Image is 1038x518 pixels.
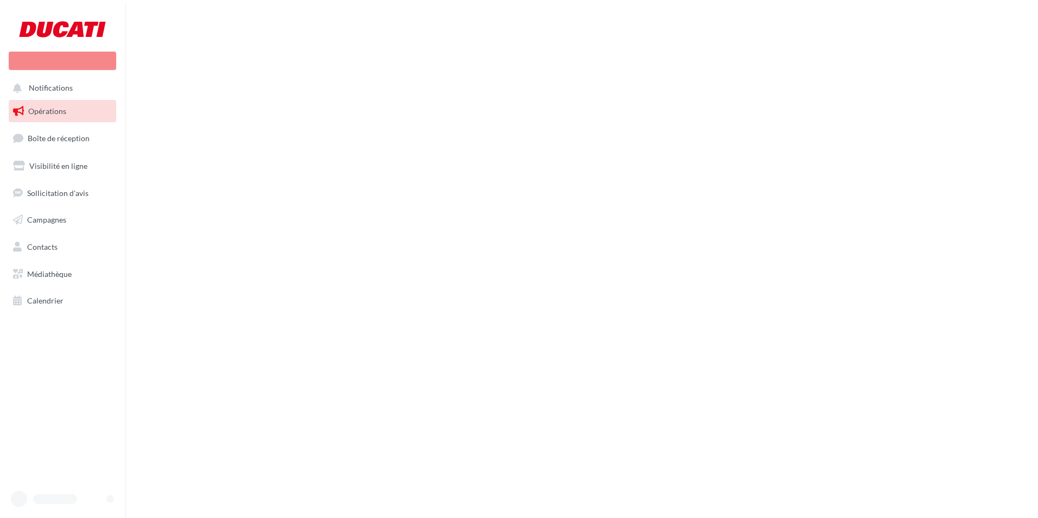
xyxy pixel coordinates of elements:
span: Notifications [29,84,73,93]
span: Boîte de réception [28,134,90,143]
a: Médiathèque [7,263,118,286]
span: Calendrier [27,296,64,305]
a: Contacts [7,236,118,258]
span: Contacts [27,242,58,251]
a: Visibilité en ligne [7,155,118,178]
a: Calendrier [7,289,118,312]
a: Opérations [7,100,118,123]
a: Sollicitation d'avis [7,182,118,205]
a: Boîte de réception [7,127,118,150]
span: Opérations [28,106,66,116]
span: Sollicitation d'avis [27,188,88,197]
span: Visibilité en ligne [29,161,87,170]
span: Campagnes [27,215,66,224]
a: Campagnes [7,209,118,231]
div: Nouvelle campagne [9,52,116,70]
span: Médiathèque [27,269,72,279]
